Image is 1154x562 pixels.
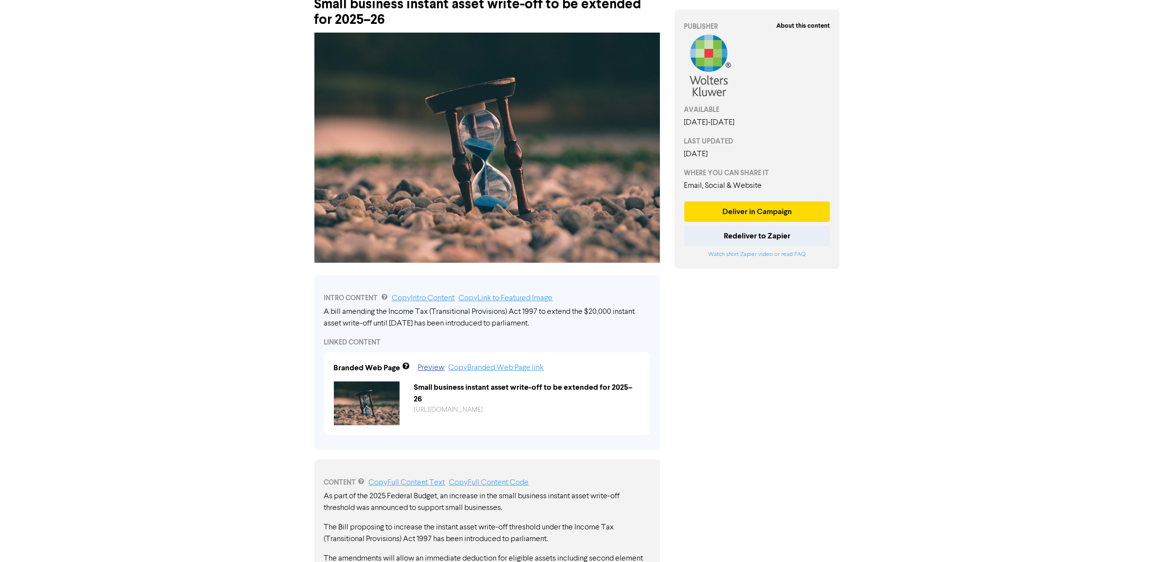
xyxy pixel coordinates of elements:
[684,168,830,178] div: WHERE YOU CAN SHARE IT
[684,201,830,222] button: Deliver in Campaign
[708,252,773,257] a: Watch short Zapier video
[684,105,830,115] div: AVAILABLE
[781,252,806,257] a: read FAQ
[459,294,553,302] a: Copy Link to Featured Image
[449,364,544,372] a: Copy Branded Web Page link
[324,337,650,347] div: LINKED CONTENT
[684,226,830,246] button: Redeliver to Zapier
[369,479,445,487] a: Copy Full Content Text
[684,180,830,192] div: Email, Social & Website
[407,405,648,415] div: https://public2.bomamarketing.com/cp/OltefBuXl59iHK9j7beeO?sa=rplGCVFX
[449,479,529,487] a: Copy Full Content Code
[324,522,650,545] p: The Bill proposing to increase the instant asset write-off threshold under the Income Tax (Transi...
[334,362,401,374] div: Branded Web Page
[684,136,830,146] div: LAST UPDATED
[684,21,830,32] div: PUBLISHER
[414,406,483,413] a: [URL][DOMAIN_NAME]
[776,22,830,30] strong: About this content
[324,477,650,489] div: CONTENT
[1105,515,1154,562] iframe: Chat Widget
[324,292,650,304] div: INTRO CONTENT
[418,364,445,372] a: Preview
[684,148,830,160] div: [DATE]
[324,306,650,329] div: A bill amending the Income Tax (Transitional Provisions) Act 1997 to extend the $20,000 instant a...
[392,294,455,302] a: Copy Intro Content
[684,250,830,259] div: or
[684,117,830,128] div: [DATE] - [DATE]
[407,381,648,405] div: Small business instant asset write-off to be extended for 2025–26
[324,490,650,514] p: As part of the 2025 Federal Budget, an increase in the small business instant asset write-off thr...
